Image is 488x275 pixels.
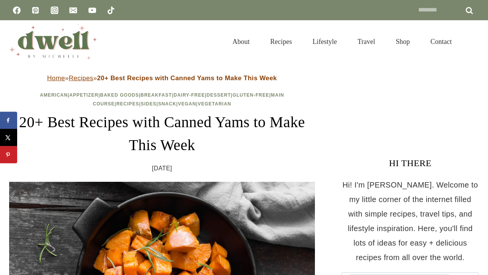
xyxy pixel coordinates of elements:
a: TikTok [103,3,119,18]
img: DWELL by michelle [9,24,97,59]
time: [DATE] [152,163,172,174]
a: Dessert [207,92,231,98]
a: Home [47,74,65,82]
a: American [40,92,68,98]
a: Instagram [47,3,62,18]
button: View Search Form [466,35,479,48]
a: Travel [347,28,385,55]
a: Lifestyle [302,28,347,55]
a: Recipes [116,101,139,107]
nav: Primary Navigation [222,28,462,55]
h1: 20+ Best Recipes with Canned Yams to Make This Week [9,111,315,157]
a: Contact [420,28,462,55]
span: | | | | | | | | | | | | [40,92,284,107]
p: Hi! I'm [PERSON_NAME]. Welcome to my little corner of the internet filled with simple recipes, tr... [342,178,479,265]
a: Appetizer [69,92,98,98]
strong: 20+ Best Recipes with Canned Yams to Make This Week [97,74,277,82]
h3: HI THERE [342,156,479,170]
a: Pinterest [28,3,43,18]
a: Vegan [178,101,196,107]
a: Shop [385,28,420,55]
a: Recipes [260,28,302,55]
a: Dairy-Free [173,92,205,98]
a: Snack [158,101,177,107]
a: Vegetarian [198,101,231,107]
a: Breakfast [141,92,172,98]
a: Recipes [69,74,93,82]
a: Gluten-Free [233,92,269,98]
a: Sides [141,101,156,107]
a: Facebook [9,3,24,18]
a: Email [66,3,81,18]
a: Baked Goods [100,92,139,98]
a: YouTube [85,3,100,18]
span: » » [47,74,277,82]
a: About [222,28,260,55]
